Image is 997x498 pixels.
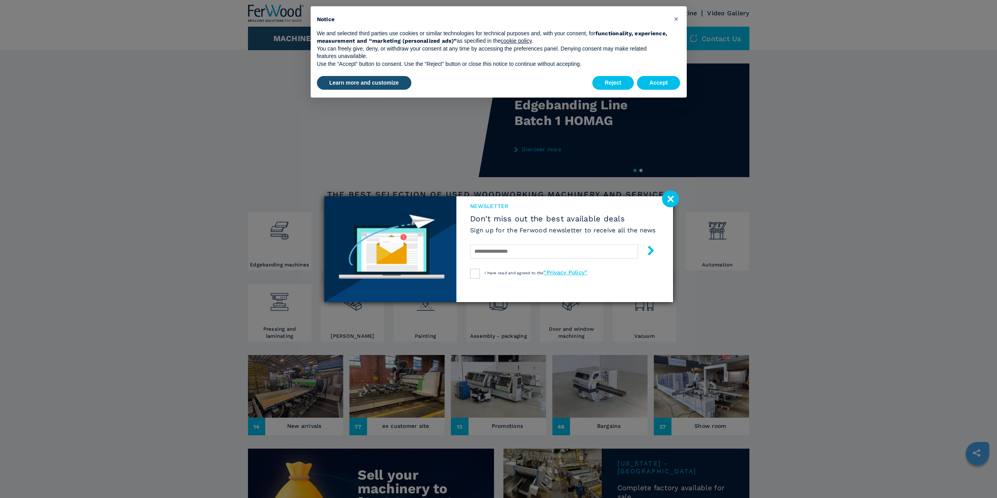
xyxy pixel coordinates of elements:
[543,269,587,275] a: “Privacy Policy”
[317,76,411,90] button: Learn more and customize
[592,76,634,90] button: Reject
[470,202,656,210] span: newsletter
[470,226,656,235] h6: Sign up for the Ferwood newsletter to receive all the news
[324,196,457,302] img: Newsletter image
[317,60,668,68] p: Use the “Accept” button to consent. Use the “Reject” button or close this notice to continue with...
[317,30,668,44] strong: functionality, experience, measurement and “marketing (personalized ads)”
[501,38,532,44] a: cookie policy
[470,214,656,223] span: Don't miss out the best available deals
[317,16,668,24] h2: Notice
[317,30,668,45] p: We and selected third parties use cookies or similar technologies for technical purposes and, wit...
[638,243,656,261] button: submit-button
[670,13,683,25] button: Close this notice
[485,271,587,275] span: I have read and agreed to the
[674,14,679,24] span: ×
[637,76,680,90] button: Accept
[317,45,668,60] p: You can freely give, deny, or withdraw your consent at any time by accessing the preferences pane...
